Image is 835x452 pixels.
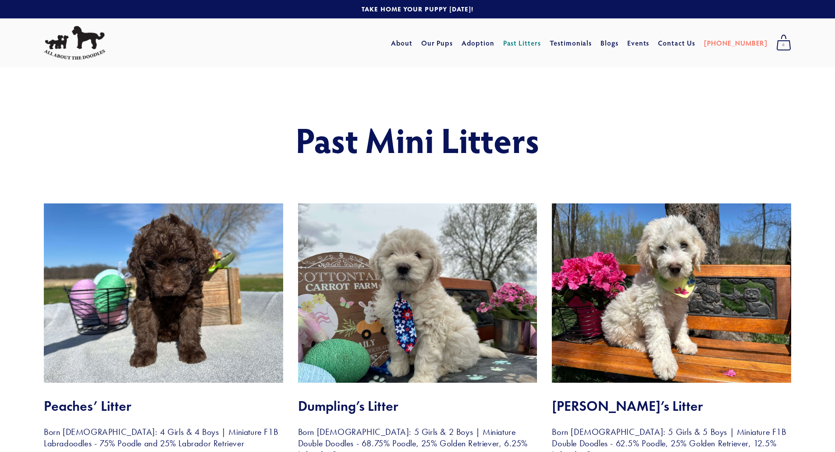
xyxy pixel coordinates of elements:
img: All About The Doodles [44,26,105,60]
a: Blogs [600,35,618,51]
h3: Born [DEMOGRAPHIC_DATA]: 4 Girls & 4 Boys | Miniature F1B Labradoodles - 75% Poodle and 25% Labra... [44,426,283,449]
a: [PHONE_NUMBER] [704,35,767,51]
a: Adoption [462,35,494,51]
span: 0 [776,39,791,51]
a: Contact Us [658,35,695,51]
a: Our Pups [421,35,453,51]
h2: Dumpling’s Litter [298,398,537,414]
h1: Past Mini Litters [107,120,728,159]
a: 0 items in cart [772,32,796,54]
a: Testimonials [550,35,592,51]
h2: [PERSON_NAME]’s Litter [552,398,791,414]
h2: Peaches’ Litter [44,398,283,414]
a: Events [627,35,650,51]
a: About [391,35,412,51]
a: Past Litters [503,38,541,47]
